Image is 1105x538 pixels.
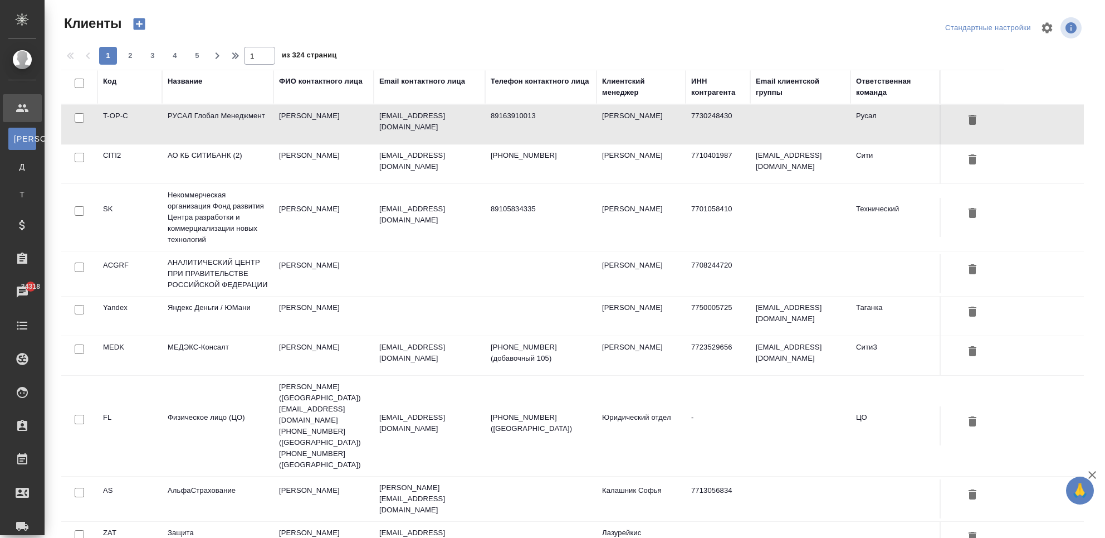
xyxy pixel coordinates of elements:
[686,336,750,375] td: 7723529656
[273,297,374,336] td: [PERSON_NAME]
[126,14,153,33] button: Создать
[162,105,273,144] td: РУСАЛ Глобал Менеджмент
[144,50,162,61] span: 3
[686,144,750,183] td: 7710401987
[97,198,162,237] td: SK
[750,297,850,336] td: [EMAIL_ADDRESS][DOMAIN_NAME]
[273,336,374,375] td: [PERSON_NAME]
[596,336,686,375] td: [PERSON_NAME]
[3,278,42,306] a: 34318
[963,260,982,280] button: Удалить
[166,47,184,65] button: 4
[856,76,934,98] div: Ответственная команда
[162,144,273,183] td: АО КБ СИТИБАНК (2)
[379,110,480,133] p: [EMAIL_ADDRESS][DOMAIN_NAME]
[596,297,686,336] td: [PERSON_NAME]
[162,297,273,336] td: Яндекс Деньги / ЮМани
[963,412,982,433] button: Удалить
[850,144,940,183] td: Сити
[14,133,31,144] span: [PERSON_NAME]
[14,161,31,172] span: Д
[691,76,745,98] div: ИНН контрагента
[8,183,36,206] a: Т
[273,376,374,476] td: [PERSON_NAME] ([GEOGRAPHIC_DATA]) [EMAIL_ADDRESS][DOMAIN_NAME] [PHONE_NUMBER] ([GEOGRAPHIC_DATA])...
[273,198,374,237] td: [PERSON_NAME]
[97,479,162,518] td: AS
[750,144,850,183] td: [EMAIL_ADDRESS][DOMAIN_NAME]
[168,76,202,87] div: Название
[491,203,591,215] p: 89105834335
[491,412,591,434] p: [PHONE_NUMBER] ([GEOGRAPHIC_DATA])
[162,336,273,375] td: МЕДЭКС-Консалт
[379,203,480,226] p: [EMAIL_ADDRESS][DOMAIN_NAME]
[379,150,480,172] p: [EMAIL_ADDRESS][DOMAIN_NAME]
[121,47,139,65] button: 2
[273,254,374,293] td: [PERSON_NAME]
[97,406,162,445] td: FL
[8,156,36,178] a: Д
[1070,479,1089,502] span: 🙏
[491,342,591,364] p: [PHONE_NUMBER] (добавочный 105)
[756,76,845,98] div: Email клиентской группы
[602,76,680,98] div: Клиентский менеджер
[97,254,162,293] td: ACGRF
[97,144,162,183] td: CITI2
[686,198,750,237] td: 7701058410
[162,479,273,518] td: АльфаСтрахование
[686,105,750,144] td: 7730248430
[942,20,1034,37] div: split button
[596,105,686,144] td: [PERSON_NAME]
[491,76,589,87] div: Телефон контактного лица
[279,76,363,87] div: ФИО контактного лица
[596,479,686,518] td: Калашник Софья
[282,49,336,65] span: из 324 страниц
[596,198,686,237] td: [PERSON_NAME]
[97,336,162,375] td: MEDK
[379,482,480,516] p: [PERSON_NAME][EMAIL_ADDRESS][DOMAIN_NAME]
[103,76,116,87] div: Код
[273,479,374,518] td: [PERSON_NAME]
[750,336,850,375] td: [EMAIL_ADDRESS][DOMAIN_NAME]
[14,281,47,292] span: 34318
[686,297,750,336] td: 7750005725
[144,47,162,65] button: 3
[162,251,273,296] td: АНАЛИТИЧЕСКИЙ ЦЕНТР ПРИ ПРАВИТЕЛЬСТВЕ РОССИЙСКОЙ ФЕДЕРАЦИИ
[686,406,750,445] td: -
[963,302,982,323] button: Удалить
[8,128,36,150] a: [PERSON_NAME]
[188,47,206,65] button: 5
[97,297,162,336] td: Yandex
[491,110,591,122] p: 89163910013
[850,406,940,445] td: ЦО
[162,184,273,251] td: Некоммерческая организация Фонд развития Центра разработки и коммерциализации новых технологий
[379,76,465,87] div: Email контактного лица
[14,189,31,200] span: Т
[1034,14,1060,41] span: Настроить таблицу
[188,50,206,61] span: 5
[162,406,273,445] td: Физическое лицо (ЦО)
[963,485,982,506] button: Удалить
[963,203,982,224] button: Удалить
[61,14,121,32] span: Клиенты
[121,50,139,61] span: 2
[596,144,686,183] td: [PERSON_NAME]
[850,297,940,336] td: Таганка
[491,150,591,161] p: [PHONE_NUMBER]
[273,144,374,183] td: [PERSON_NAME]
[166,50,184,61] span: 4
[97,105,162,144] td: T-OP-C
[596,254,686,293] td: [PERSON_NAME]
[686,479,750,518] td: 7713056834
[379,342,480,364] p: [EMAIL_ADDRESS][DOMAIN_NAME]
[850,105,940,144] td: Русал
[379,412,480,434] p: [EMAIL_ADDRESS][DOMAIN_NAME]
[963,150,982,171] button: Удалить
[963,110,982,131] button: Удалить
[850,336,940,375] td: Сити3
[1066,477,1094,505] button: 🙏
[850,198,940,237] td: Технический
[963,342,982,362] button: Удалить
[596,406,686,445] td: Юридический отдел
[1060,17,1084,38] span: Посмотреть информацию
[273,105,374,144] td: [PERSON_NAME]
